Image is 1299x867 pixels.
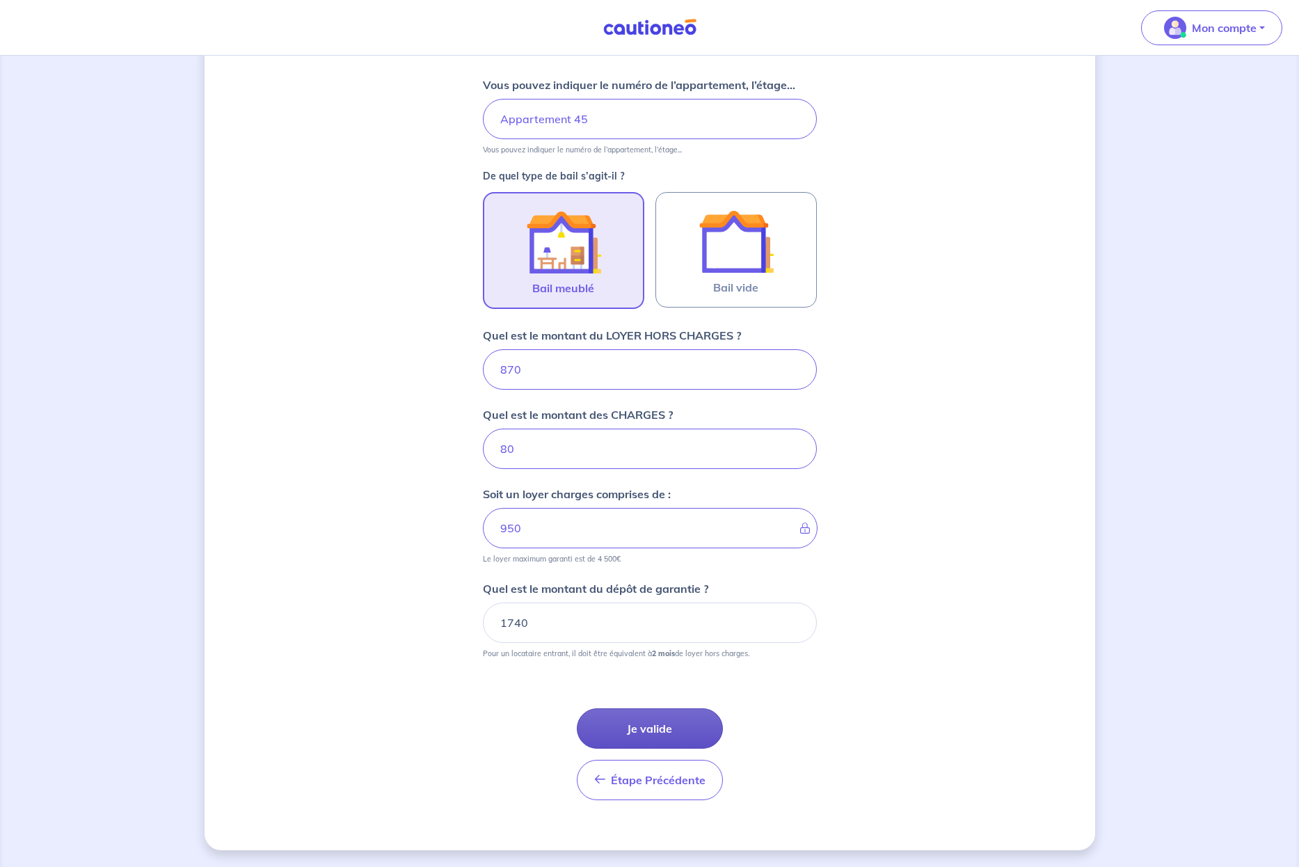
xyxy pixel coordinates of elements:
[1141,10,1282,45] button: illu_account_valid_menu.svgMon compte
[483,603,817,643] input: 750€
[483,580,708,597] p: Quel est le montant du dépôt de garantie ?
[483,508,818,548] input: - €
[713,279,758,296] span: Bail vide
[532,280,594,296] span: Bail meublé
[577,708,723,749] button: Je valide
[611,773,706,787] span: Étape Précédente
[483,486,671,502] p: Soit un loyer charges comprises de :
[483,649,749,658] p: Pour un locataire entrant, il doit être équivalent à de loyer hors charges.
[598,19,702,36] img: Cautioneo
[526,205,601,280] img: illu_furnished_lease.svg
[1164,17,1186,39] img: illu_account_valid_menu.svg
[483,406,673,423] p: Quel est le montant des CHARGES ?
[483,145,682,154] p: Vous pouvez indiquer le numéro de l’appartement, l’étage...
[483,349,817,390] input: 750€
[483,171,817,181] p: De quel type de bail s’agit-il ?
[1192,19,1257,36] p: Mon compte
[483,327,741,344] p: Quel est le montant du LOYER HORS CHARGES ?
[699,204,774,279] img: illu_empty_lease.svg
[483,429,817,469] input: 80 €
[652,649,675,658] strong: 2 mois
[483,77,795,93] p: Vous pouvez indiquer le numéro de l’appartement, l’étage...
[483,554,621,564] p: Le loyer maximum garanti est de 4 500€
[577,760,723,800] button: Étape Précédente
[483,99,817,139] input: Appartement 2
